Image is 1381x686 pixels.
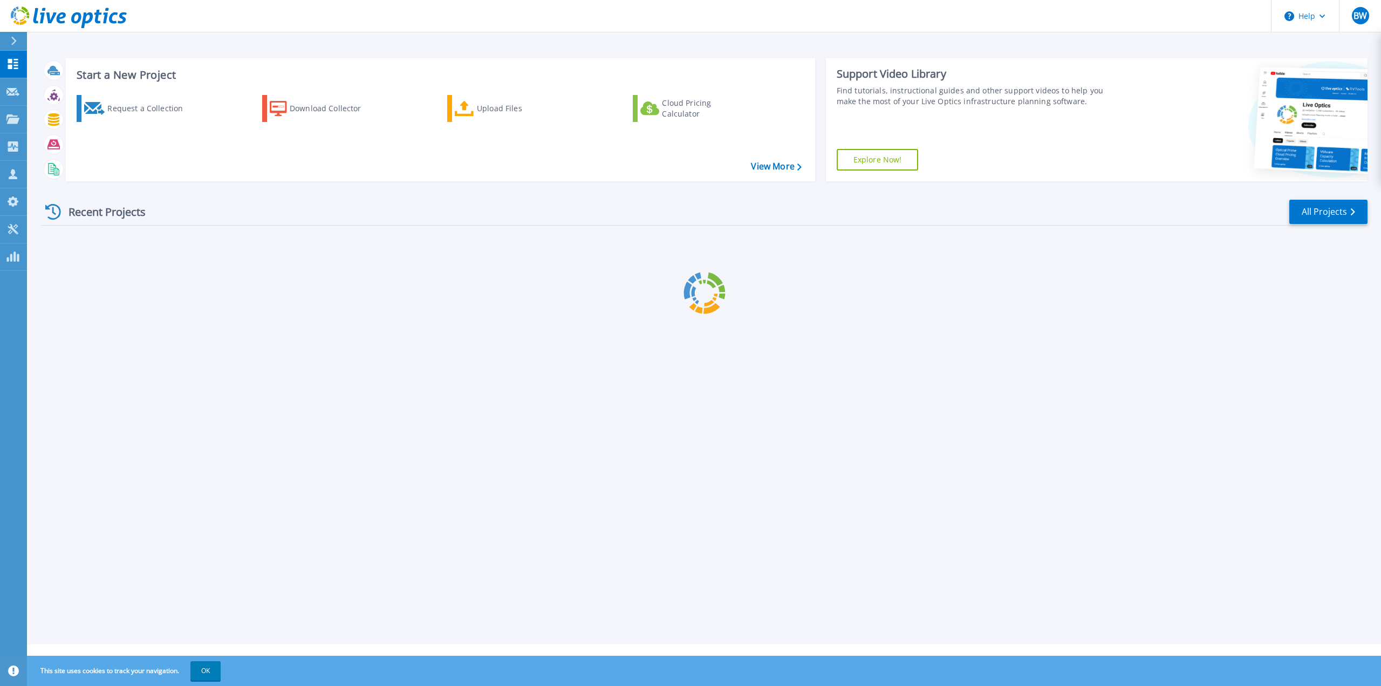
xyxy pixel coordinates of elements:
[262,95,382,122] a: Download Collector
[633,95,753,122] a: Cloud Pricing Calculator
[662,98,748,119] div: Cloud Pricing Calculator
[1353,11,1367,20] span: BW
[107,98,194,119] div: Request a Collection
[751,161,801,172] a: View More
[837,149,919,171] a: Explore Now!
[77,69,801,81] h3: Start a New Project
[1289,200,1368,224] a: All Projects
[477,98,563,119] div: Upload Files
[190,661,221,681] button: OK
[30,661,221,681] span: This site uses cookies to track your navigation.
[837,67,1117,81] div: Support Video Library
[77,95,197,122] a: Request a Collection
[447,95,568,122] a: Upload Files
[42,199,160,225] div: Recent Projects
[290,98,376,119] div: Download Collector
[837,85,1117,107] div: Find tutorials, instructional guides and other support videos to help you make the most of your L...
